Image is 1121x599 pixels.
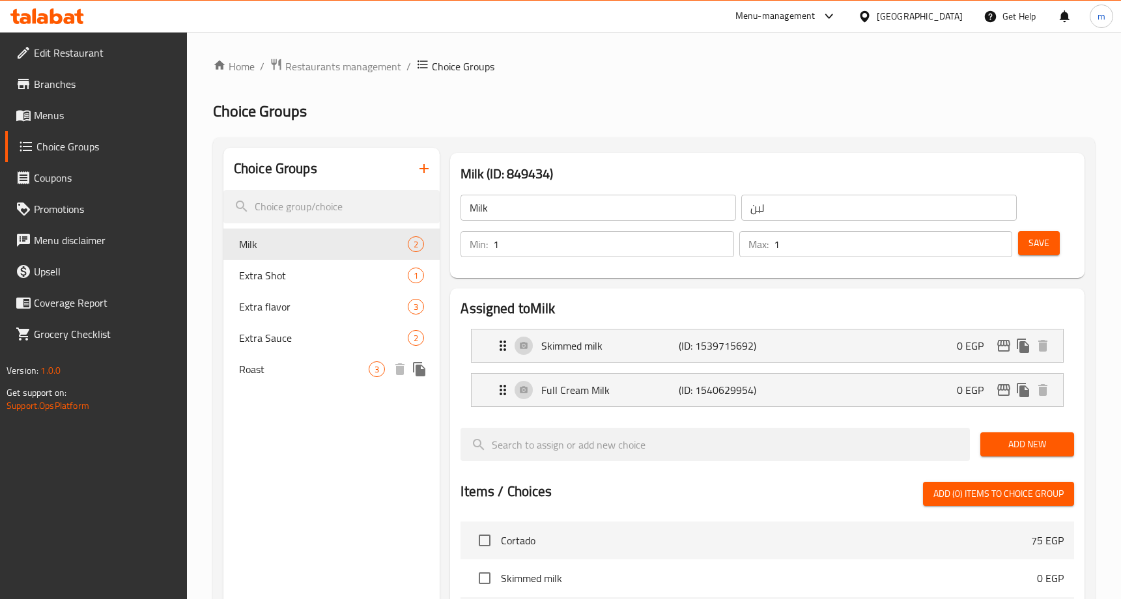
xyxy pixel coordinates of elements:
[1014,380,1033,400] button: duplicate
[877,9,963,23] div: [GEOGRAPHIC_DATA]
[933,486,1064,502] span: Add (0) items to choice group
[239,236,408,252] span: Milk
[957,338,994,354] p: 0 EGP
[390,359,410,379] button: delete
[34,107,177,123] span: Menus
[34,201,177,217] span: Promotions
[285,59,401,74] span: Restaurants management
[36,139,177,154] span: Choice Groups
[461,482,552,501] h2: Items / Choices
[471,527,498,554] span: Select choice
[408,270,423,282] span: 1
[223,260,440,291] div: Extra Shot1
[408,236,424,252] div: Choices
[270,58,401,75] a: Restaurants management
[1033,380,1053,400] button: delete
[461,324,1074,368] li: Expand
[408,301,423,313] span: 3
[461,428,970,461] input: search
[735,8,816,24] div: Menu-management
[994,380,1014,400] button: edit
[501,533,1031,548] span: Cortado
[461,368,1074,412] li: Expand
[408,268,424,283] div: Choices
[994,336,1014,355] button: edit
[923,482,1074,506] button: Add (0) items to choice group
[1031,533,1064,548] p: 75 EGP
[223,229,440,260] div: Milk2
[234,159,317,178] h2: Choice Groups
[213,58,1095,75] nav: breadcrumb
[461,299,1074,318] h2: Assigned to Milk
[239,330,408,346] span: Extra Sauce
[260,59,264,74] li: /
[541,338,679,354] p: Skimmed milk
[369,361,385,377] div: Choices
[34,45,177,61] span: Edit Restaurant
[408,299,424,314] div: Choices
[213,96,307,126] span: Choice Groups
[5,37,187,68] a: Edit Restaurant
[748,236,769,252] p: Max:
[34,232,177,248] span: Menu disclaimer
[5,225,187,256] a: Menu disclaimer
[957,382,994,398] p: 0 EGP
[1018,231,1060,255] button: Save
[461,163,1074,184] h3: Milk (ID: 849434)
[408,332,423,344] span: 2
[406,59,411,74] li: /
[5,100,187,131] a: Menus
[34,326,177,342] span: Grocery Checklist
[501,570,1037,586] span: Skimmed milk
[679,338,770,354] p: (ID: 1539715692)
[5,193,187,225] a: Promotions
[34,170,177,186] span: Coupons
[471,564,498,592] span: Select choice
[34,264,177,279] span: Upsell
[470,236,488,252] p: Min:
[410,359,429,379] button: duplicate
[408,330,424,346] div: Choices
[5,287,187,318] a: Coverage Report
[408,238,423,251] span: 2
[369,363,384,376] span: 3
[223,354,440,385] div: Roast3deleteduplicate
[1014,336,1033,355] button: duplicate
[5,318,187,350] a: Grocery Checklist
[239,268,408,283] span: Extra Shot
[472,374,1063,406] div: Expand
[472,329,1063,362] div: Expand
[5,162,187,193] a: Coupons
[223,190,440,223] input: search
[991,436,1064,453] span: Add New
[1033,336,1053,355] button: delete
[34,295,177,311] span: Coverage Report
[7,397,89,414] a: Support.OpsPlatform
[5,131,187,162] a: Choice Groups
[239,361,369,377] span: Roast
[541,382,679,398] p: Full Cream Milk
[223,322,440,354] div: Extra Sauce2
[1029,235,1049,251] span: Save
[1037,570,1064,586] p: 0 EGP
[5,68,187,100] a: Branches
[34,76,177,92] span: Branches
[5,256,187,287] a: Upsell
[223,291,440,322] div: Extra flavor3
[1098,9,1105,23] span: m
[7,362,38,379] span: Version:
[980,432,1074,456] button: Add New
[239,299,408,314] span: Extra flavor
[7,384,66,401] span: Get support on:
[40,362,61,379] span: 1.0.0
[679,382,770,398] p: (ID: 1540629954)
[432,59,494,74] span: Choice Groups
[213,59,255,74] a: Home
